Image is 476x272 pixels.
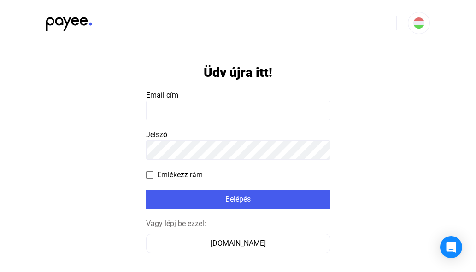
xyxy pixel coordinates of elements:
[146,218,330,229] div: Vagy lépj be ezzel:
[149,238,327,249] div: [DOMAIN_NAME]
[440,236,462,258] div: Open Intercom Messenger
[146,190,330,209] button: Belépés
[413,17,424,29] img: HU
[157,169,203,180] span: Emlékezz rám
[149,194,328,205] div: Belépés
[146,239,330,248] a: [DOMAIN_NAME]
[46,12,92,31] img: black-payee-blue-dot.svg
[146,130,167,139] span: Jelszó
[146,234,330,253] button: [DOMAIN_NAME]
[146,91,178,99] span: Email cím
[408,12,430,34] button: HU
[204,64,272,81] h1: Üdv újra itt!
